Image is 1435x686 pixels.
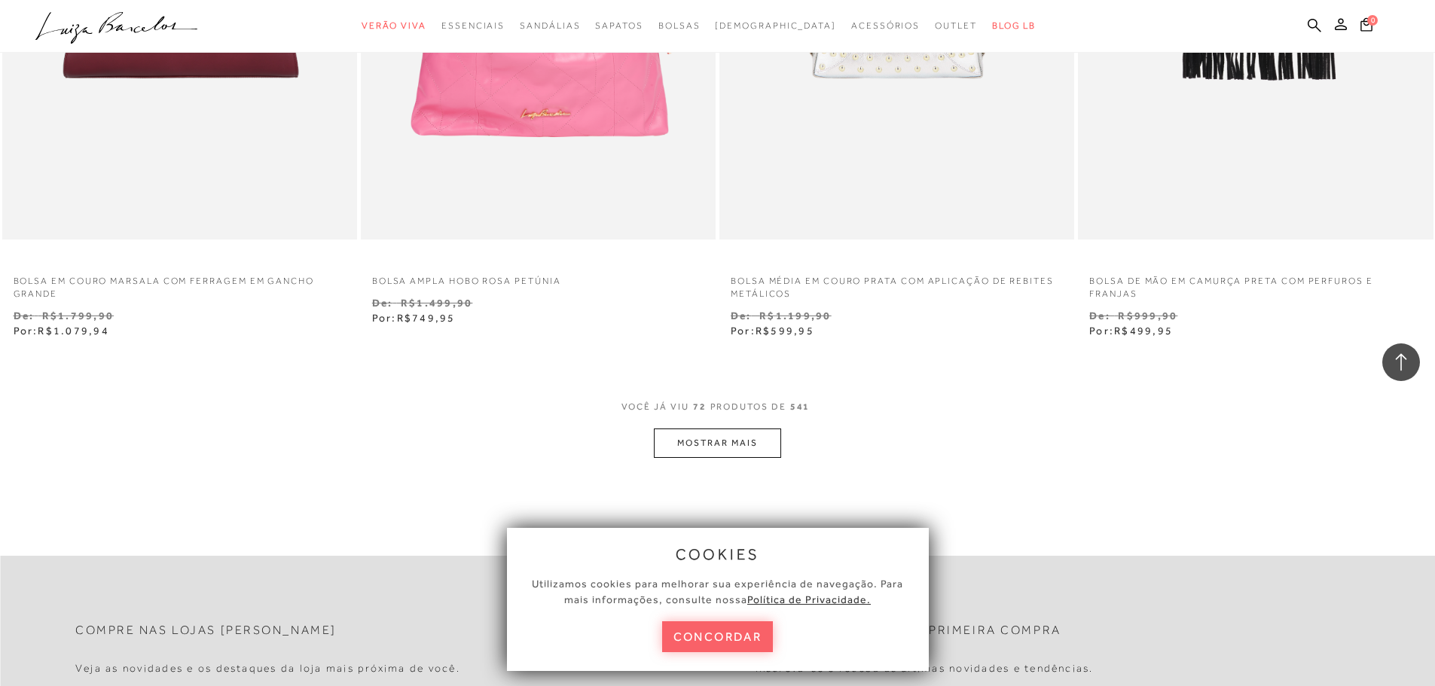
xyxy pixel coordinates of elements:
[654,428,780,458] button: MOSTRAR MAIS
[42,309,114,322] small: R$1.799,90
[658,12,701,40] a: categoryNavScreenReaderText
[992,20,1036,31] span: BLOG LB
[731,309,752,322] small: De:
[715,20,836,31] span: [DEMOGRAPHIC_DATA]
[362,12,426,40] a: categoryNavScreenReaderText
[397,312,456,324] span: R$749,95
[401,297,472,309] small: R$1.499,90
[992,12,1036,40] a: BLOG LB
[14,325,109,337] span: Por:
[362,20,426,31] span: Verão Viva
[441,20,505,31] span: Essenciais
[75,662,460,675] h4: Veja as novidades e os destaques da loja mais próxima de você.
[75,623,337,638] h2: Compre nas lojas [PERSON_NAME]
[731,325,814,337] span: Por:
[621,401,689,413] span: VOCê JÁ VIU
[1367,15,1378,26] span: 0
[372,312,456,324] span: Por:
[790,401,811,428] span: 541
[361,266,716,288] a: BOLSA AMPLA HOBO ROSA PETÚNIA
[372,297,393,309] small: De:
[756,325,814,337] span: R$599,95
[935,20,977,31] span: Outlet
[851,20,920,31] span: Acessórios
[935,12,977,40] a: categoryNavScreenReaderText
[715,12,836,40] a: noSubCategoriesText
[1118,309,1177,322] small: R$999,90
[595,20,643,31] span: Sapatos
[759,309,831,322] small: R$1.199,90
[1356,17,1377,37] button: 0
[1089,325,1173,337] span: Por:
[693,401,707,428] span: 72
[747,593,871,605] a: Política de Privacidade.
[520,12,580,40] a: categoryNavScreenReaderText
[520,20,580,31] span: Sandálias
[14,309,35,322] small: De:
[851,12,920,40] a: categoryNavScreenReaderText
[2,266,357,300] a: BOLSA EM COURO MARSALA COM FERRAGEM EM GANCHO GRANDE
[595,12,643,40] a: categoryNavScreenReaderText
[710,401,786,413] span: PRODUTOS DE
[1114,325,1173,337] span: R$499,95
[441,12,505,40] a: categoryNavScreenReaderText
[1089,309,1110,322] small: De:
[38,325,108,337] span: R$1.079,94
[662,621,774,652] button: concordar
[676,546,760,563] span: cookies
[1078,266,1433,300] a: BOLSA DE MÃO EM CAMURÇA PRETA COM PERFUROS E FRANJAS
[658,20,701,31] span: Bolsas
[719,266,1074,300] a: BOLSA MÉDIA EM COURO PRATA COM APLICAÇÃO DE REBITES METÁLICOS
[532,578,903,605] span: Utilizamos cookies para melhorar sua experiência de navegação. Para mais informações, consulte nossa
